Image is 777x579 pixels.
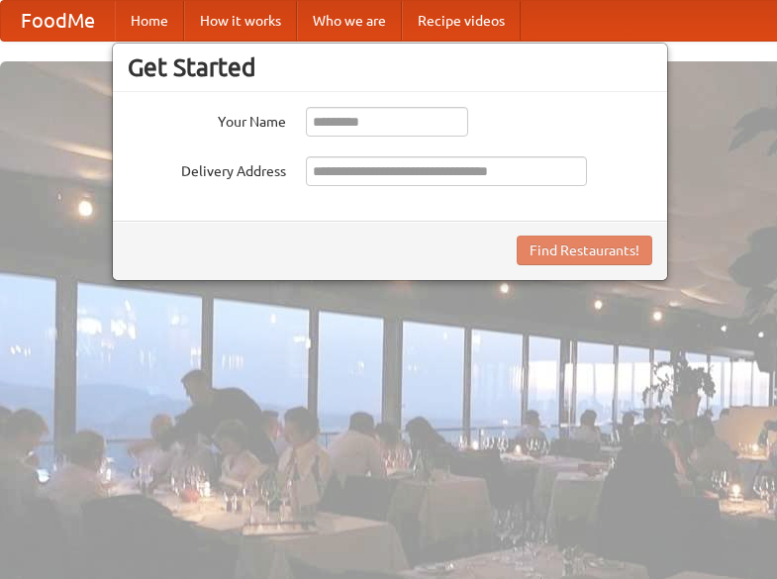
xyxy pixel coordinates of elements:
[184,1,297,41] a: How it works
[1,1,115,41] a: FoodMe
[297,1,402,41] a: Who we are
[402,1,521,41] a: Recipe videos
[128,107,286,132] label: Your Name
[128,156,286,181] label: Delivery Address
[128,52,652,82] h3: Get Started
[115,1,184,41] a: Home
[517,236,652,265] button: Find Restaurants!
